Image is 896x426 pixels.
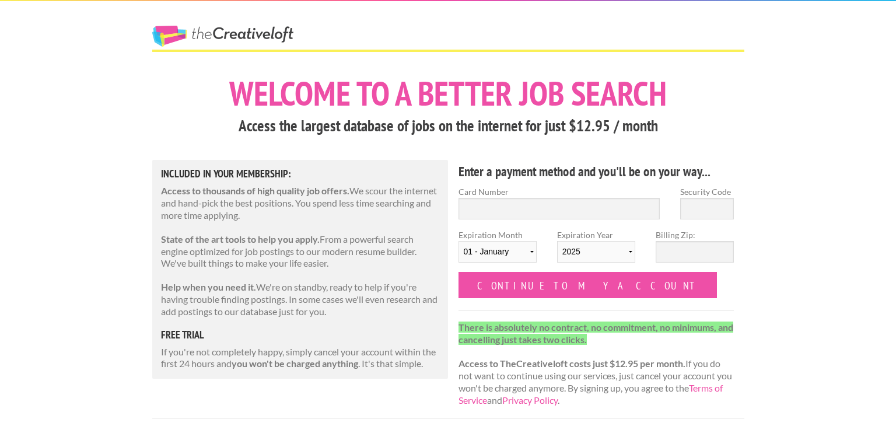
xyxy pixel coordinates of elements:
p: From a powerful search engine optimized for job postings to our modern resume builder. We've buil... [161,233,440,270]
strong: Access to TheCreativeloft costs just $12.95 per month. [459,358,685,369]
p: If you're not completely happy, simply cancel your account within the first 24 hours and . It's t... [161,346,440,371]
label: Expiration Month [459,229,537,272]
label: Expiration Year [557,229,635,272]
label: Security Code [680,186,734,198]
strong: Help when you need it. [161,281,256,292]
a: Privacy Policy [502,394,558,406]
input: Continue to my account [459,272,717,298]
h5: free trial [161,330,440,340]
p: We're on standby, ready to help if you're having trouble finding postings. In some cases we'll ev... [161,281,440,317]
p: If you do not want to continue using our services, just cancel your account you won't be charged ... [459,322,734,407]
label: Billing Zip: [656,229,734,241]
select: Expiration Month [459,241,537,263]
p: We scour the internet and hand-pick the best positions. You spend less time searching and more ti... [161,185,440,221]
h4: Enter a payment method and you'll be on your way... [459,162,734,181]
h3: Access the largest database of jobs on the internet for just $12.95 / month [152,115,744,137]
h1: Welcome to a better job search [152,76,744,110]
a: The Creative Loft [152,26,293,47]
a: Terms of Service [459,382,723,406]
strong: you won't be charged anything [232,358,358,369]
label: Card Number [459,186,660,198]
select: Expiration Year [557,241,635,263]
h5: Included in Your Membership: [161,169,440,179]
strong: Access to thousands of high quality job offers. [161,185,349,196]
strong: There is absolutely no contract, no commitment, no minimums, and cancelling just takes two clicks. [459,322,733,345]
strong: State of the art tools to help you apply. [161,233,320,245]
